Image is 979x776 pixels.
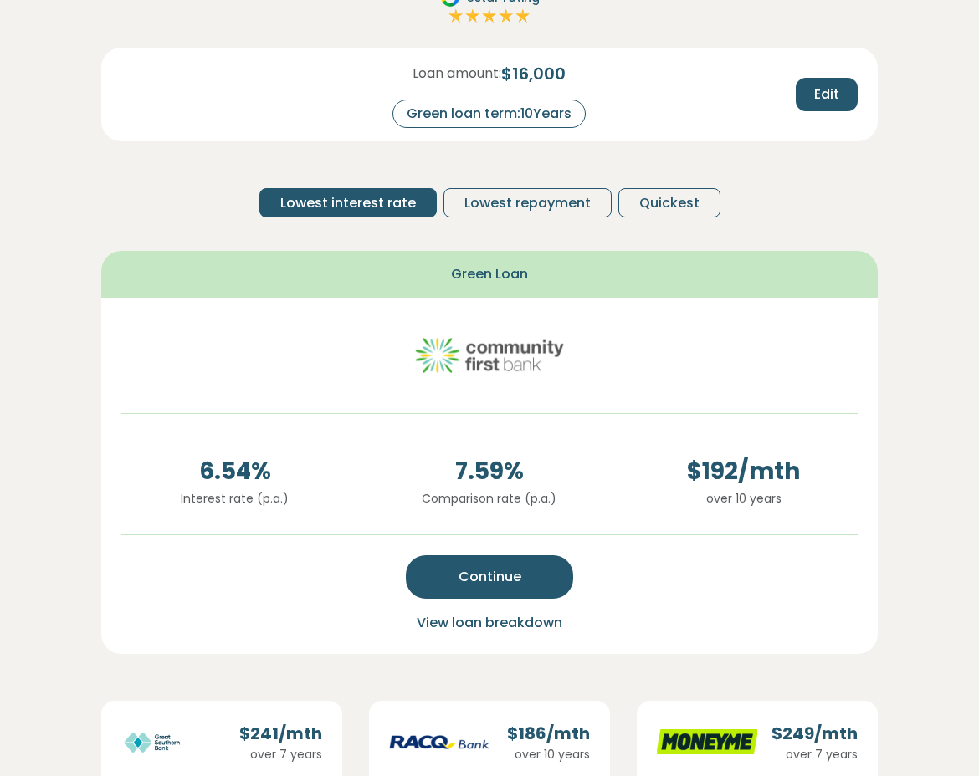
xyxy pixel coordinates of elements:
[796,78,858,111] button: Edit
[414,318,565,393] img: community-first logo
[630,489,858,508] p: over 10 years
[376,454,603,489] span: 7.59 %
[239,746,322,763] div: over 7 years
[417,613,562,632] span: View loan breakdown
[448,8,464,24] img: Full star
[376,489,603,508] p: Comparison rate (p.a.)
[459,567,521,587] span: Continue
[618,188,720,217] button: Quickest
[121,454,349,489] span: 6.54 %
[498,8,515,24] img: Full star
[771,721,858,746] div: $ 249 /mth
[121,489,349,508] p: Interest rate (p.a.)
[507,746,590,763] div: over 10 years
[413,64,501,84] span: Loan amount:
[771,746,858,763] div: over 7 years
[259,188,437,217] button: Lowest interest rate
[121,721,222,763] img: great-southern logo
[406,555,573,599] button: Continue
[443,188,612,217] button: Lowest repayment
[657,721,757,763] img: moneyme logo
[630,454,858,489] span: $ 192 /mth
[464,193,591,213] span: Lowest repayment
[639,193,700,213] span: Quickest
[501,61,566,86] span: $ 16,000
[515,8,531,24] img: Full star
[392,100,586,128] div: Green loan term: 10 Years
[280,193,416,213] span: Lowest interest rate
[389,721,489,763] img: racq-personal logo
[464,8,481,24] img: Full star
[507,721,590,746] div: $ 186 /mth
[481,8,498,24] img: Full star
[814,84,839,105] span: Edit
[412,612,567,634] button: View loan breakdown
[451,264,528,284] span: Green Loan
[239,721,322,746] div: $ 241 /mth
